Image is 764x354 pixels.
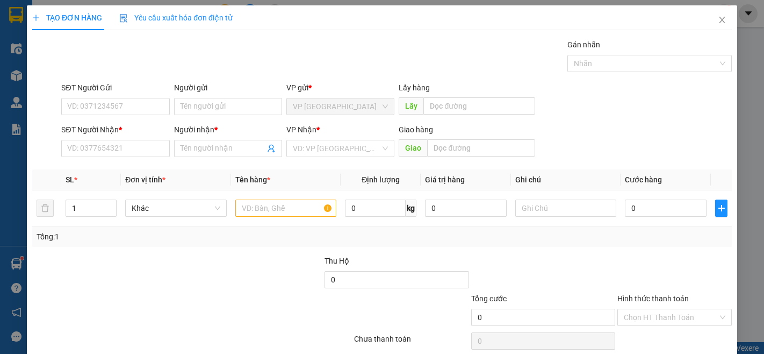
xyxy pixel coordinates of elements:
[399,139,427,157] span: Giao
[567,40,600,49] label: Gán nhãn
[716,204,727,213] span: plus
[399,97,423,115] span: Lấy
[32,13,102,22] span: TẠO ĐƠN HÀNG
[511,169,621,190] th: Ghi chú
[235,175,270,184] span: Tên hàng
[353,333,470,352] div: Chưa thanh toán
[471,294,506,303] span: Tổng cước
[65,175,74,184] span: SL
[174,82,282,94] div: Người gửi
[286,125,316,134] span: VP Nhận
[399,125,433,134] span: Giao hàng
[707,5,737,36] button: Close
[267,144,276,153] span: user-add
[625,175,662,184] span: Cước hàng
[235,200,337,217] input: VD: Bàn, Ghế
[293,98,388,115] span: VP Đà Lạt
[515,200,617,217] input: Ghi Chú
[423,97,535,115] input: Dọc đường
[61,82,169,94] div: SĐT Người Gửi
[132,200,220,216] span: Khác
[715,200,728,217] button: plus
[286,82,394,94] div: VP gửi
[37,231,295,243] div: Tổng: 1
[174,124,282,136] div: Người nhận
[406,200,416,217] span: kg
[425,200,506,217] input: 0
[718,16,726,24] span: close
[617,294,688,303] label: Hình thức thanh toán
[37,200,54,217] button: delete
[427,139,535,157] input: Dọc đường
[119,14,128,23] img: icon
[61,124,169,136] div: SĐT Người Nhận
[399,83,430,92] span: Lấy hàng
[32,14,40,22] span: plus
[125,175,165,184] span: Đơn vị tính
[362,175,400,184] span: Định lượng
[119,13,233,22] span: Yêu cầu xuất hóa đơn điện tử
[425,175,465,184] span: Giá trị hàng
[325,257,349,265] span: Thu Hộ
